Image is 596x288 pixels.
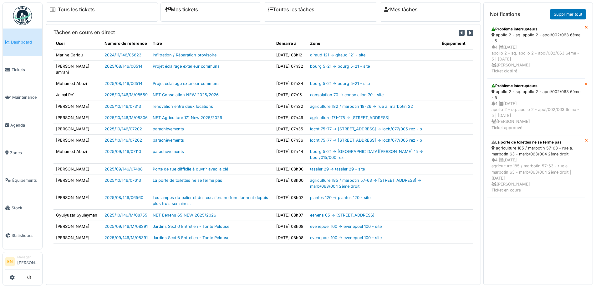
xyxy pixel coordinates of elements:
[310,149,423,160] a: bourg 5-21 -> [GEOGRAPHIC_DATA][PERSON_NAME] 15 -> bour/015/000 rez
[165,7,198,13] a: Mes tickets
[104,127,142,131] a: 2025/10/146/07202
[153,149,184,154] a: parachèvements
[274,163,308,175] td: [DATE] 08h00
[3,56,42,84] a: Tickets
[439,38,473,49] th: Équipement
[12,233,40,238] span: Statistiques
[12,205,40,211] span: Stock
[274,192,308,209] td: [DATE] 08h02
[53,163,102,175] td: [PERSON_NAME]
[53,221,102,232] td: [PERSON_NAME]
[53,123,102,134] td: [PERSON_NAME]
[153,127,184,131] a: parachèvements
[53,192,102,209] td: [PERSON_NAME]
[274,38,308,49] th: Démarré à
[153,178,222,183] a: La porte de toilettes ne se ferme pas
[310,138,422,143] a: locht 75-77 -> [STREET_ADDRESS] -> loch/077/005 rez - b
[310,92,384,97] a: consolation 70 -> consolation 70 - site
[274,146,308,163] td: [DATE] 07h44
[490,11,520,17] h6: Notifications
[274,175,308,192] td: [DATE] 08h00
[153,235,229,240] a: Jardins Sect 6 Entretien - Tonte Pelouse
[487,22,585,78] a: Problème interrupteurs apollo 2 - sq. apollo 2 - apol/002/063 6ème - 5 4 |[DATE]apollo 2 - sq. ap...
[104,149,141,154] a: 2025/09/146/07110
[492,32,581,44] div: apollo 2 - sq. apollo 2 - apol/002/063 6ème - 5
[153,138,184,143] a: parachèvements
[274,101,308,112] td: [DATE] 07h22
[3,166,42,194] a: Équipements
[153,104,213,109] a: rénovation entre deux locations
[53,209,102,221] td: Gyulyuzar Syuleyman
[310,178,421,189] a: agriculture 185 / marbotin 57-63 -> [STREET_ADDRESS] -> marb/063/004 2ème droit
[58,7,95,13] a: Tous les tickets
[104,81,142,86] a: 2025/08/146/06514
[274,232,308,243] td: [DATE] 08h08
[53,112,102,123] td: [PERSON_NAME]
[53,89,102,101] td: Jamal Rc1
[550,9,586,19] a: Supprimer tout
[17,255,40,268] li: [PERSON_NAME]
[3,222,42,249] a: Statistiques
[5,255,40,270] a: EN Manager[PERSON_NAME]
[492,26,581,32] div: Problème interrupteurs
[153,195,268,206] a: Les lampes du palier et des escaliers ne fonctionnent depuis plus trois semaines.
[104,64,142,69] a: 2025/08/146/06514
[153,53,216,57] a: Infiltration / Réparation provisoire
[3,194,42,222] a: Stock
[310,224,382,229] a: evenepoel 100 -> evenepoel 100 - site
[274,209,308,221] td: [DATE] 08h07
[153,115,222,120] a: NET Agriculture 171 New 2025/2026
[3,84,42,111] a: Maintenance
[104,178,141,183] a: 2025/10/146/07613
[104,92,148,97] a: 2025/10/146/M/08559
[104,224,148,229] a: 2025/09/146/M/08391
[492,83,581,89] div: Problème interrupteurs
[53,49,102,60] td: Marine Cariou
[310,235,382,240] a: evenepoel 100 -> evenepoel 100 - site
[274,89,308,101] td: [DATE] 07h15
[492,139,581,145] div: La porte de toilettes ne se ferme pas
[153,167,228,171] a: Porte de rue difficile à ouvrir avec la clé
[492,101,581,131] div: 4 | [DATE] apollo 2 - sq. apollo 2 - apol/002/063 6ème - 5 | [DATE] [PERSON_NAME] Ticket approuvé
[53,78,102,89] td: Muhamed Abazi
[104,104,141,109] a: 2025/10/146/07313
[10,150,40,156] span: Zones
[150,38,274,49] th: Titre
[153,64,220,69] a: Projet éclairage extérieur communs
[268,7,314,13] a: Toutes les tâches
[10,122,40,128] span: Agenda
[104,213,147,217] a: 2025/10/146/M/08755
[104,195,143,200] a: 2025/08/146/06560
[104,53,141,57] a: 2024/11/146/05623
[5,257,15,266] li: EN
[274,49,308,60] td: [DATE] 08h12
[104,167,143,171] a: 2025/09/146/07488
[53,146,102,163] td: Muhamed Abazi
[274,78,308,89] td: [DATE] 07h34
[487,79,585,135] a: Problème interrupteurs apollo 2 - sq. apollo 2 - apol/002/063 6ème - 5 4 |[DATE]apollo 2 - sq. ap...
[492,157,581,193] div: 4 | [DATE] agriculture 185 / marbotin 57-63 - rue a. marbotin 63 - marb/063/004 2ème droit | [DAT...
[492,89,581,101] div: apollo 2 - sq. apollo 2 - apol/002/063 6ème - 5
[492,44,581,74] div: 4 | [DATE] apollo 2 - sq. apollo 2 - apol/002/063 6ème - 5 | [DATE] [PERSON_NAME] Ticket clotûré
[153,213,216,217] a: NET Eenens 65 NEW 2025/2026
[310,81,370,86] a: bourg 5-21 -> bourg 5-21 - site
[12,94,40,100] span: Maintenance
[3,111,42,139] a: Agenda
[274,60,308,78] td: [DATE] 07h32
[274,123,308,134] td: [DATE] 07h35
[310,213,374,217] a: eenens 65 -> [STREET_ADDRESS]
[53,175,102,192] td: [PERSON_NAME]
[384,7,418,13] a: Mes tâches
[53,60,102,78] td: [PERSON_NAME] amrani
[104,235,148,240] a: 2025/09/146/M/08391
[487,135,585,198] a: La porte de toilettes ne se ferme pas agriculture 185 / marbotin 57-63 - rue a. marbotin 63 - mar...
[153,92,219,97] a: NET Consolation NEW 2025/2026
[274,135,308,146] td: [DATE] 07h36
[310,104,413,109] a: agriculture 182 / marbotin 18-26 -> rue a. marbotin 22
[11,39,40,45] span: Dashboard
[104,115,148,120] a: 2025/10/146/M/08306
[104,138,142,143] a: 2025/10/146/07202
[13,6,32,25] img: Badge_color-CXgf-gQk.svg
[56,41,65,46] span: translation missing: fr.shared.user
[12,67,40,73] span: Tickets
